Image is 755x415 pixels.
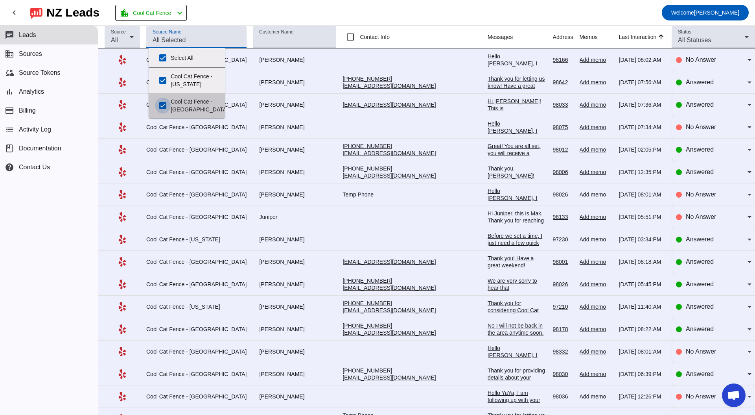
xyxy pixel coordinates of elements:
mat-icon: payment [5,106,14,115]
a: [EMAIL_ADDRESS][DOMAIN_NAME] [343,172,436,179]
div: Cool Cat Fence - [GEOGRAPHIC_DATA] [146,281,247,288]
div: NZ Leads [46,7,99,18]
span: No Answer [686,213,716,220]
div: [DATE] 08:02:AM [619,56,665,63]
div: [DATE] 12:26:PM [619,393,665,400]
a: [EMAIL_ADDRESS][DOMAIN_NAME] [343,307,436,313]
div: Cool Cat Fence - [US_STATE] [146,303,247,310]
mat-icon: chevron_left [9,8,19,17]
div: Cool Cat Fence - [GEOGRAPHIC_DATA] [146,326,247,333]
mat-icon: Yelp [118,257,127,267]
mat-icon: business [5,49,14,59]
label: Cool Cat Fence - [US_STATE] [171,68,219,93]
div: Hi Juniper, this is Mak. Thank you for reaching out to Cool Cat Fence! We are thrilled to assist ... [488,210,547,387]
a: [PHONE_NUMBER] [343,76,392,82]
div: [PERSON_NAME] [253,258,336,265]
div: Cool Cat Fence - [GEOGRAPHIC_DATA] [146,191,247,198]
mat-icon: cloud_sync [5,68,14,78]
div: [DATE] 02:05:PM [619,146,665,153]
div: Hello [PERSON_NAME], I am following up with your request. We offer free, no obligation fence esti... [488,120,547,262]
div: Add memo [580,326,613,333]
span: No Answer [686,348,716,355]
button: Cool Cat Fence [115,5,187,21]
mat-icon: Yelp [118,369,127,379]
span: Source Tokens [19,69,61,76]
mat-icon: Yelp [118,78,127,87]
span: Documentation [19,145,61,152]
div: [DATE] 08:18:AM [619,258,665,265]
div: [DATE] 07:34:AM [619,124,665,131]
mat-label: Source Name [153,30,181,35]
span: All [111,37,118,43]
a: [EMAIL_ADDRESS][DOMAIN_NAME] [343,150,436,156]
span: Welcome [671,9,694,16]
div: Cool Cat Fence - [GEOGRAPHIC_DATA] [146,213,247,220]
div: Cool Cat Fence - [GEOGRAPHIC_DATA] [146,371,247,378]
div: [DATE] 08:22:AM [619,326,665,333]
span: Answered [686,326,714,332]
div: Add memo [580,124,613,131]
mat-icon: Yelp [118,122,127,132]
div: Thank you for letting us know! Have a great day! [488,75,547,96]
div: We are very sorry to hear that [PERSON_NAME]. Thank you for letting us know and have a great day! [488,277,547,320]
mat-icon: Yelp [118,392,127,401]
div: Add memo [580,258,613,265]
span: All Statuses [678,37,711,43]
div: [DATE] 05:51:PM [619,213,665,220]
mat-label: Status [678,30,691,35]
div: [PERSON_NAME] [253,303,336,310]
div: 98030 [553,371,573,378]
div: 98006 [553,169,573,176]
mat-icon: Yelp [118,347,127,356]
div: Cool Cat Fence - [GEOGRAPHIC_DATA] [146,258,247,265]
mat-icon: location_city [120,8,129,18]
span: Cool Cat Fence [133,7,171,19]
div: Hello [PERSON_NAME], I am following up with your request. We offer free, no obligation fence esti... [488,53,547,195]
mat-icon: Yelp [118,302,127,311]
div: [PERSON_NAME] [253,371,336,378]
div: [PERSON_NAME] [253,124,336,131]
mat-icon: Yelp [118,167,127,177]
a: [PHONE_NUMBER] [343,300,392,306]
span: Sources [19,50,42,57]
div: [PERSON_NAME] [253,281,336,288]
a: [EMAIL_ADDRESS][DOMAIN_NAME] [343,374,436,381]
button: Welcome[PERSON_NAME] [662,5,749,20]
div: Last Interaction [619,33,657,41]
div: Hi [PERSON_NAME]! This is [PERSON_NAME] with Cool Cat Fence. I'm following up to see when we can ... [488,98,547,176]
div: Cool Cat Fence - [US_STATE] [146,79,247,86]
div: Thank you for considering Cool Cat Fence. We service residential property. Please let us know if ... [488,300,547,356]
div: [DATE] 08:01:AM [619,191,665,198]
label: Contact Info [358,33,390,41]
mat-icon: Yelp [118,55,127,65]
div: [PERSON_NAME] [253,393,336,400]
div: 98033 [553,101,573,108]
div: [DATE] 11:40:AM [619,303,665,310]
div: Great! You are all set, you will receive a booking confirmation shortly. Please note the meeting ... [488,143,547,291]
div: [PERSON_NAME] [253,56,336,63]
div: Add memo [580,79,613,86]
div: [PERSON_NAME] [253,79,336,86]
mat-icon: bar_chart [5,87,14,96]
span: Analytics [19,88,44,95]
div: Add memo [580,191,613,198]
span: Answered [686,79,714,85]
mat-icon: Yelp [118,235,127,244]
a: [PHONE_NUMBER] [343,143,392,149]
a: [EMAIL_ADDRESS][DOMAIN_NAME] [343,83,436,89]
span: Answered [686,146,714,153]
span: Answered [686,101,714,108]
div: Add memo [580,213,613,220]
mat-label: Customer Name [259,30,293,35]
div: 98001 [553,258,573,265]
div: [PERSON_NAME] [253,348,336,355]
div: 98642 [553,79,573,86]
div: 98332 [553,348,573,355]
div: Juniper [253,213,336,220]
a: [EMAIL_ADDRESS][DOMAIN_NAME] [343,259,436,265]
div: [DATE] 07:36:AM [619,101,665,108]
div: 98166 [553,56,573,63]
span: Billing [19,107,36,114]
div: Thank you, [PERSON_NAME]! Before we schedule a site visit with one of our experts, I'd love to as... [488,165,547,335]
mat-icon: Yelp [118,324,127,334]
